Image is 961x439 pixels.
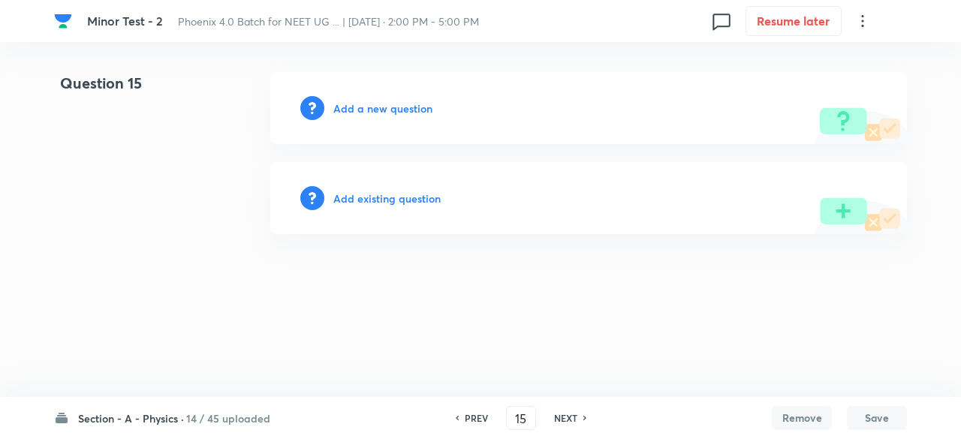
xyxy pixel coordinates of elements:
[333,191,441,206] h6: Add existing question
[186,410,270,426] h6: 14 / 45 uploaded
[54,12,72,30] img: Company Logo
[746,6,842,36] button: Resume later
[333,101,432,116] h6: Add a new question
[178,14,479,29] span: Phoenix 4.0 Batch for NEET UG ... | [DATE] · 2:00 PM - 5:00 PM
[78,410,184,426] h6: Section - A - Physics ·
[54,72,222,107] h4: Question 15
[772,406,832,430] button: Remove
[847,406,907,430] button: Save
[554,411,577,425] h6: NEXT
[465,411,488,425] h6: PREV
[87,13,163,29] span: Minor Test - 2
[54,12,75,30] a: Company Logo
